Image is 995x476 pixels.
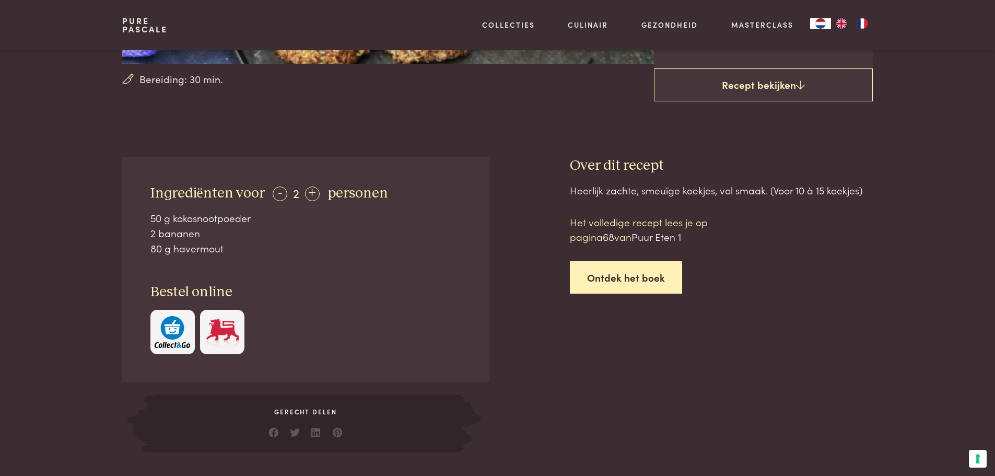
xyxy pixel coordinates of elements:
p: Het volledige recept lees je op pagina van [570,215,747,245]
span: personen [327,186,388,201]
a: Ontdek het boek [570,261,682,294]
div: 2 bananen [150,226,462,241]
ul: Language list [831,18,873,29]
div: Language [810,18,831,29]
span: Ingrediënten voor [150,186,265,201]
a: Gezondheid [641,19,698,30]
a: PurePascale [122,17,168,33]
div: + [305,187,320,201]
span: Bereiding: 30 min. [139,72,223,87]
a: NL [810,18,831,29]
span: Gerecht delen [155,407,456,416]
div: Heerlijk zachte, smeuïge koekjes, vol smaak. (Voor 10 à 15 koekjes) [570,183,873,198]
aside: Language selected: Nederlands [810,18,873,29]
img: c308188babc36a3a401bcb5cb7e020f4d5ab42f7cacd8327e500463a43eeb86c.svg [155,316,190,348]
h3: Over dit recept [570,157,873,175]
span: Puur Eten 1 [631,229,681,243]
span: 2 [293,184,299,201]
h3: Bestel online [150,283,462,301]
a: Collecties [482,19,535,30]
a: FR [852,18,873,29]
img: Delhaize [205,316,240,348]
div: 80 g havermout [150,241,462,256]
a: Masterclass [731,19,793,30]
span: 68 [603,229,614,243]
button: Uw voorkeuren voor toestemming voor trackingtechnologieën [969,450,987,468]
div: - [273,187,287,201]
a: EN [831,18,852,29]
div: 50 g kokosnootpoeder [150,211,462,226]
a: Recept bekijken [654,68,873,102]
a: Culinair [568,19,608,30]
